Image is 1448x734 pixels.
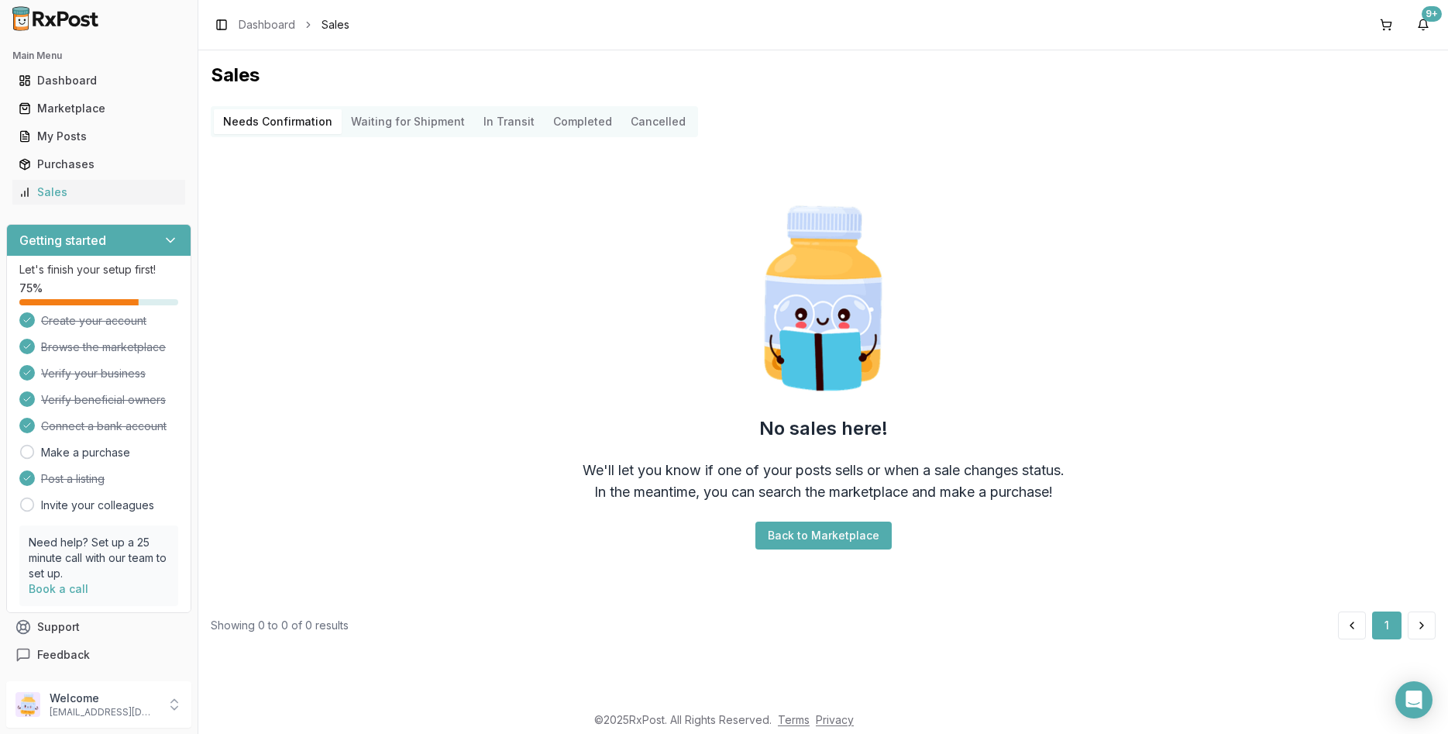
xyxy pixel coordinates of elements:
span: Post a listing [41,471,105,487]
a: Privacy [816,713,854,726]
h1: Sales [211,63,1436,88]
a: Sales [12,178,185,206]
span: Browse the marketplace [41,339,166,355]
button: 9+ [1411,12,1436,37]
button: My Posts [6,124,191,149]
a: Dashboard [239,17,295,33]
a: Invite your colleagues [41,498,154,513]
button: Sales [6,180,191,205]
span: Connect a bank account [41,419,167,434]
a: Dashboard [12,67,185,95]
button: Completed [544,109,621,134]
span: Sales [322,17,349,33]
span: 75 % [19,281,43,296]
button: Support [6,613,191,641]
div: In the meantime, you can search the marketplace and make a purchase! [594,481,1053,503]
span: Verify beneficial owners [41,392,166,408]
span: Feedback [37,647,90,663]
div: 9+ [1422,6,1442,22]
button: In Transit [474,109,544,134]
button: Feedback [6,641,191,669]
div: My Posts [19,129,179,144]
a: Terms [778,713,810,726]
span: Verify your business [41,366,146,381]
p: [EMAIL_ADDRESS][DOMAIN_NAME] [50,706,157,718]
button: Back to Marketplace [755,522,892,550]
h2: No sales here! [759,416,888,441]
div: We'll let you know if one of your posts sells or when a sale changes status. [583,460,1065,481]
h3: Getting started [19,231,106,250]
div: Open Intercom Messenger [1395,681,1433,718]
a: Book a call [29,582,88,595]
img: Smart Pill Bottle [724,199,923,398]
button: Cancelled [621,109,695,134]
p: Welcome [50,691,157,706]
img: RxPost Logo [6,6,105,31]
p: Let's finish your setup first! [19,262,178,277]
button: Purchases [6,152,191,177]
span: Create your account [41,313,146,329]
a: Marketplace [12,95,185,122]
img: User avatar [15,692,40,717]
a: Make a purchase [41,445,130,460]
button: 1 [1372,612,1402,639]
button: Dashboard [6,68,191,93]
button: Marketplace [6,96,191,121]
button: Waiting for Shipment [342,109,474,134]
p: Need help? Set up a 25 minute call with our team to set up. [29,535,169,581]
a: Purchases [12,150,185,178]
a: My Posts [12,122,185,150]
button: Needs Confirmation [214,109,342,134]
div: Marketplace [19,101,179,116]
div: Dashboard [19,73,179,88]
nav: breadcrumb [239,17,349,33]
div: Sales [19,184,179,200]
div: Showing 0 to 0 of 0 results [211,618,349,633]
h2: Main Menu [12,50,185,62]
div: Purchases [19,157,179,172]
